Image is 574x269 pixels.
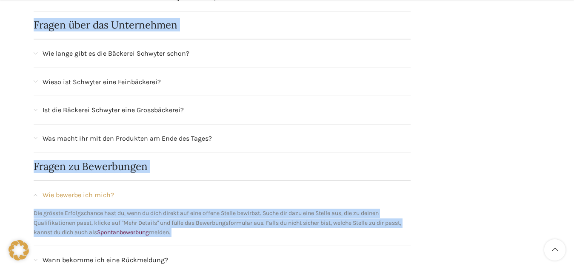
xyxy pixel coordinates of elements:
[34,20,411,30] h2: Fragen über das Unternehmen
[43,76,161,88] span: Wieso ist Schwyter eine Feinbäckerei?
[97,229,149,236] a: Spontanbewerbung
[43,105,184,116] span: Ist die Bäckerei Schwyter eine Grossbäckerei?
[34,161,411,172] h2: Fragen zu Bewerbungen
[34,209,411,237] p: Die grösste Erfolgschance hast du, wenn du dich direkt auf eine offene Stelle bewirbst. Suche dir...
[43,255,168,266] span: Wann bekomme ich eine Rückmeldung?
[544,239,565,261] a: Scroll to top button
[43,133,212,144] span: Was macht ihr mit den Produkten am Ende des Tages?
[43,48,189,59] span: Wie lange gibt es die Bäckerei Schwyter schon?
[43,190,114,201] span: Wie bewerbe ich mich?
